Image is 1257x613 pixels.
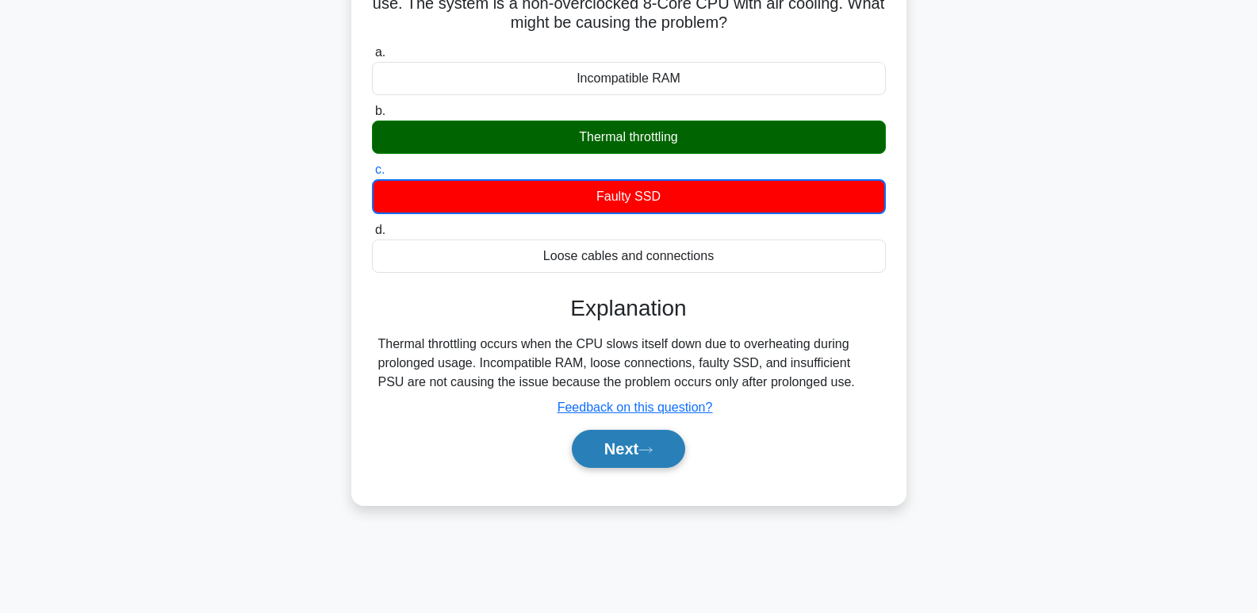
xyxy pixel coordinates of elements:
[572,430,685,468] button: Next
[558,400,713,414] a: Feedback on this question?
[375,223,385,236] span: d.
[378,335,880,392] div: Thermal throttling occurs when the CPU slows itself down due to overheating during prolonged usag...
[372,239,886,273] div: Loose cables and connections
[372,179,886,214] div: Faulty SSD
[375,104,385,117] span: b.
[375,163,385,176] span: c.
[372,121,886,154] div: Thermal throttling
[375,45,385,59] span: a.
[372,62,886,95] div: Incompatible RAM
[381,295,876,322] h3: Explanation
